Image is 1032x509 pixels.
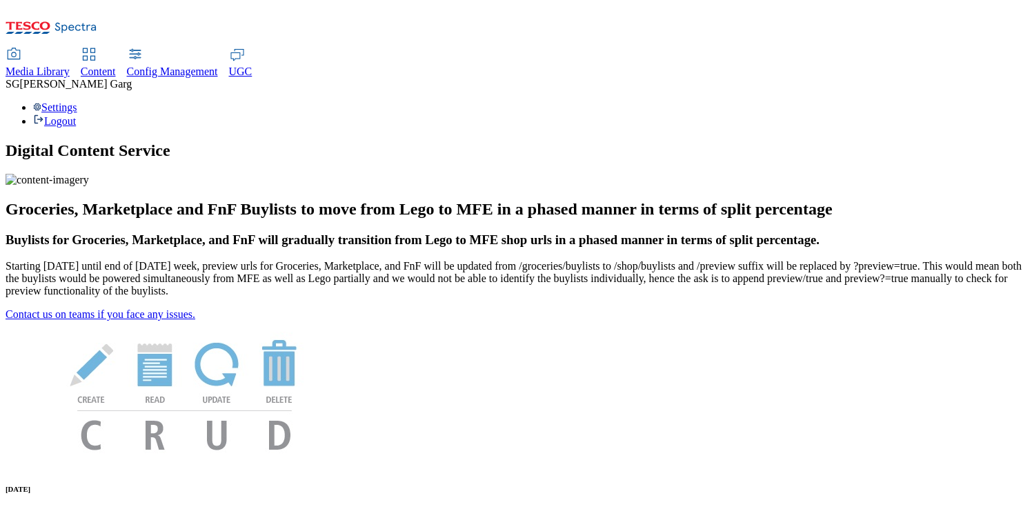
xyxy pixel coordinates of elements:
[33,101,77,113] a: Settings
[6,49,70,78] a: Media Library
[19,78,132,90] span: [PERSON_NAME] Garg
[127,49,218,78] a: Config Management
[81,66,116,77] span: Content
[6,174,89,186] img: content-imagery
[6,485,1026,493] h6: [DATE]
[6,78,19,90] span: SG
[6,308,195,320] a: Contact us on teams if you face any issues.
[33,115,76,127] a: Logout
[81,49,116,78] a: Content
[6,232,1026,248] h3: Buylists for Groceries, Marketplace, and FnF will gradually transition from Lego to MFE shop urls...
[6,260,1026,297] p: Starting [DATE] until end of [DATE] week, preview urls for Groceries, Marketplace, and FnF will b...
[6,141,1026,160] h1: Digital Content Service
[6,321,364,465] img: News Image
[127,66,218,77] span: Config Management
[6,200,1026,219] h2: Groceries, Marketplace and FnF Buylists to move from Lego to MFE in a phased manner in terms of s...
[229,66,252,77] span: UGC
[6,66,70,77] span: Media Library
[229,49,252,78] a: UGC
